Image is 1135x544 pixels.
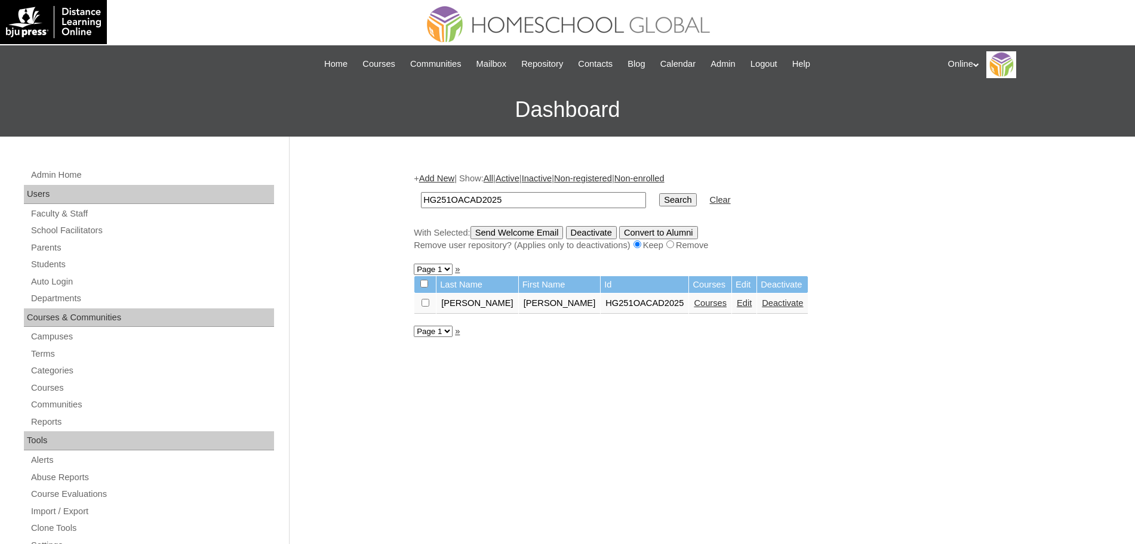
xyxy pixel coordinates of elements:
[689,276,731,293] td: Courses
[614,174,665,183] a: Non-enrolled
[30,381,274,395] a: Courses
[30,521,274,536] a: Clone Tools
[705,57,742,71] a: Admin
[414,239,1005,252] div: Remove user repository? (Applies only to deactivations) Keep Remove
[786,57,816,71] a: Help
[622,57,651,71] a: Blog
[410,57,462,71] span: Communities
[455,264,460,274] a: »
[318,57,353,71] a: Home
[762,298,803,308] a: Deactivate
[30,347,274,361] a: Terms
[436,276,518,293] td: Last Name
[30,257,274,272] a: Students
[515,57,569,71] a: Repository
[324,57,347,71] span: Home
[578,57,613,71] span: Contacts
[750,57,777,71] span: Logout
[30,504,274,519] a: Import / Export
[476,57,507,71] span: Mailbox
[654,57,702,71] a: Calendar
[356,57,401,71] a: Courses
[948,51,1124,78] div: Online
[496,174,519,183] a: Active
[792,57,810,71] span: Help
[522,174,552,183] a: Inactive
[24,308,274,327] div: Courses & Communities
[414,226,1005,252] div: With Selected:
[601,276,688,293] td: Id
[572,57,619,71] a: Contacts
[436,293,518,314] td: [PERSON_NAME]
[745,57,783,71] a: Logout
[470,57,513,71] a: Mailbox
[30,397,274,412] a: Communities
[30,223,274,238] a: School Facilitators
[30,291,274,306] a: Departments
[737,298,752,308] a: Edit
[601,293,688,314] td: HG251OACAD2025
[986,51,1016,78] img: Online Academy
[419,174,454,183] a: Add New
[566,226,617,239] input: Deactivate
[6,83,1129,137] h3: Dashboard
[24,185,274,204] div: Users
[30,415,274,429] a: Reports
[30,470,274,485] a: Abuse Reports
[484,174,493,183] a: All
[404,57,467,71] a: Communities
[694,298,727,308] a: Courses
[30,240,274,255] a: Parents
[24,431,274,450] div: Tools
[455,326,460,336] a: »
[619,226,698,239] input: Convert to Alumni
[470,226,564,239] input: Send Welcome Email
[6,6,101,38] img: logo-white.png
[710,57,736,71] span: Admin
[757,276,808,293] td: Deactivate
[710,195,731,205] a: Clear
[732,276,756,293] td: Edit
[628,57,645,71] span: Blog
[30,274,274,289] a: Auto Login
[521,57,563,71] span: Repository
[30,206,274,221] a: Faculty & Staff
[414,172,1005,251] div: + | Show: | | | |
[554,174,612,183] a: Non-registered
[362,57,395,71] span: Courses
[30,168,274,183] a: Admin Home
[30,487,274,502] a: Course Evaluations
[421,192,646,208] input: Search
[30,329,274,344] a: Campuses
[519,293,601,314] td: [PERSON_NAME]
[30,453,274,468] a: Alerts
[659,193,696,206] input: Search
[660,57,696,71] span: Calendar
[519,276,601,293] td: First Name
[30,363,274,378] a: Categories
